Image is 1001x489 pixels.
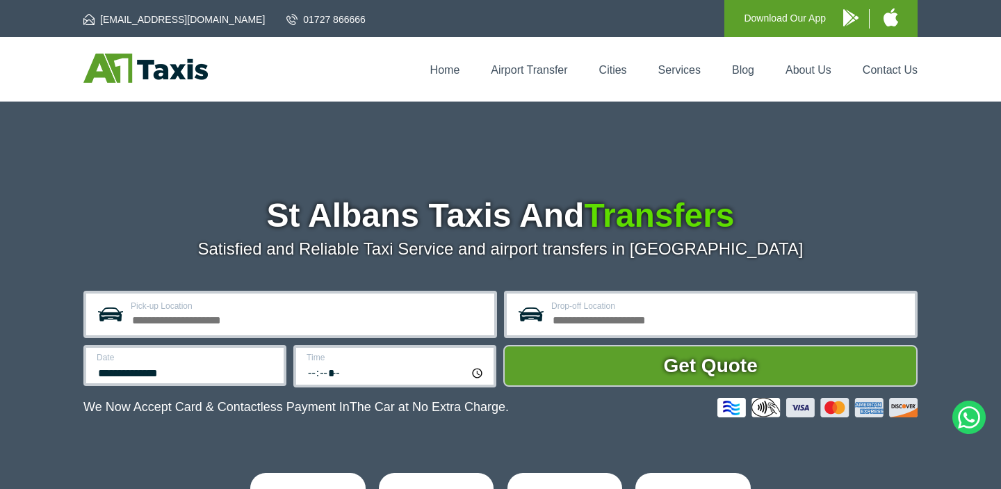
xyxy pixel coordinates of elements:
[744,10,826,27] p: Download Our App
[732,64,754,76] a: Blog
[503,345,918,387] button: Get Quote
[83,13,265,26] a: [EMAIL_ADDRESS][DOMAIN_NAME]
[97,353,275,362] label: Date
[491,64,567,76] a: Airport Transfer
[599,64,627,76] a: Cities
[658,64,701,76] a: Services
[307,353,485,362] label: Time
[786,64,831,76] a: About Us
[83,54,208,83] img: A1 Taxis St Albans LTD
[350,400,509,414] span: The Car at No Extra Charge.
[83,199,918,232] h1: St Albans Taxis And
[843,9,858,26] img: A1 Taxis Android App
[83,400,509,415] p: We Now Accept Card & Contactless Payment In
[131,302,486,310] label: Pick-up Location
[551,302,906,310] label: Drop-off Location
[286,13,366,26] a: 01727 866666
[884,8,898,26] img: A1 Taxis iPhone App
[83,239,918,259] p: Satisfied and Reliable Taxi Service and airport transfers in [GEOGRAPHIC_DATA]
[863,64,918,76] a: Contact Us
[584,197,734,234] span: Transfers
[717,398,918,417] img: Credit And Debit Cards
[430,64,460,76] a: Home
